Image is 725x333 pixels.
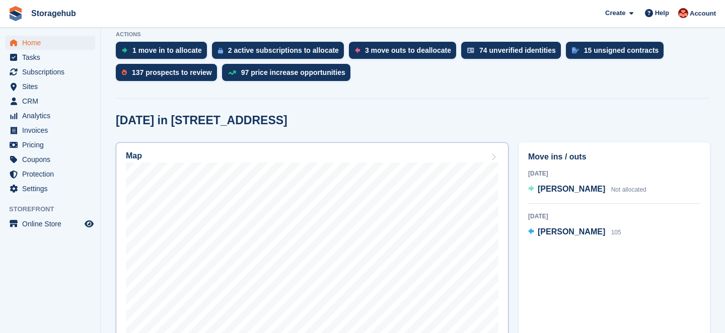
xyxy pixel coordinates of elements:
a: menu [5,182,95,196]
a: menu [5,138,95,152]
a: 137 prospects to review [116,64,222,86]
a: 97 price increase opportunities [222,64,355,86]
span: [PERSON_NAME] [538,185,605,193]
span: Help [655,8,669,18]
a: menu [5,79,95,94]
a: menu [5,167,95,181]
a: 15 unsigned contracts [566,42,669,64]
a: menu [5,36,95,50]
a: [PERSON_NAME] 105 [528,226,621,239]
div: 97 price increase opportunities [241,68,345,76]
a: Preview store [83,218,95,230]
span: Not allocated [611,186,646,193]
span: Pricing [22,138,83,152]
span: Storefront [9,204,100,214]
div: 3 move outs to deallocate [365,46,451,54]
a: 3 move outs to deallocate [349,42,461,64]
img: prospect-51fa495bee0391a8d652442698ab0144808aea92771e9ea1ae160a38d050c398.svg [122,69,127,75]
a: [PERSON_NAME] Not allocated [528,183,646,196]
span: Online Store [22,217,83,231]
a: Storagehub [27,5,80,22]
img: price_increase_opportunities-93ffe204e8149a01c8c9dc8f82e8f89637d9d84a8eef4429ea346261dce0b2c0.svg [228,70,236,75]
span: Account [690,9,716,19]
span: Tasks [22,50,83,64]
span: Home [22,36,83,50]
h2: Move ins / outs [528,151,700,163]
a: menu [5,217,95,231]
span: Coupons [22,152,83,166]
img: contract_signature_icon-13c848040528278c33f63329250d36e43548de30e8caae1d1a13099fd9432cc5.svg [572,47,579,53]
span: 105 [611,229,621,236]
a: 74 unverified identities [461,42,566,64]
div: [DATE] [528,212,700,221]
div: 1 move in to allocate [132,46,202,54]
a: menu [5,123,95,137]
div: 137 prospects to review [132,68,212,76]
span: CRM [22,94,83,108]
img: active_subscription_to_allocate_icon-d502201f5373d7db506a760aba3b589e785aa758c864c3986d89f69b8ff3... [218,47,223,54]
a: menu [5,94,95,108]
span: Sites [22,79,83,94]
span: Settings [22,182,83,196]
img: move_outs_to_deallocate_icon-f764333ba52eb49d3ac5e1228854f67142a1ed5810a6f6cc68b1a99e826820c5.svg [355,47,360,53]
a: 2 active subscriptions to allocate [212,42,349,64]
span: Analytics [22,109,83,123]
a: menu [5,109,95,123]
a: menu [5,152,95,166]
div: 15 unsigned contracts [584,46,659,54]
img: verify_identity-adf6edd0f0f0b5bbfe63781bf79b02c33cf7c696d77639b501bdc392416b5a36.svg [467,47,474,53]
img: stora-icon-8386f47178a22dfd0bd8f6a31ec36ba5ce8667c1dd55bd0f319d3a0aa187defe.svg [8,6,23,21]
div: 74 unverified identities [479,46,556,54]
span: [PERSON_NAME] [538,227,605,236]
span: Invoices [22,123,83,137]
a: menu [5,65,95,79]
img: Nick [678,8,688,18]
a: 1 move in to allocate [116,42,212,64]
span: Subscriptions [22,65,83,79]
span: Protection [22,167,83,181]
span: Create [605,8,625,18]
p: ACTIONS [116,31,710,38]
img: move_ins_to_allocate_icon-fdf77a2bb77ea45bf5b3d319d69a93e2d87916cf1d5bf7949dd705db3b84f3ca.svg [122,47,127,53]
a: menu [5,50,95,64]
div: [DATE] [528,169,700,178]
div: 2 active subscriptions to allocate [228,46,339,54]
h2: [DATE] in [STREET_ADDRESS] [116,114,287,127]
h2: Map [126,151,142,160]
